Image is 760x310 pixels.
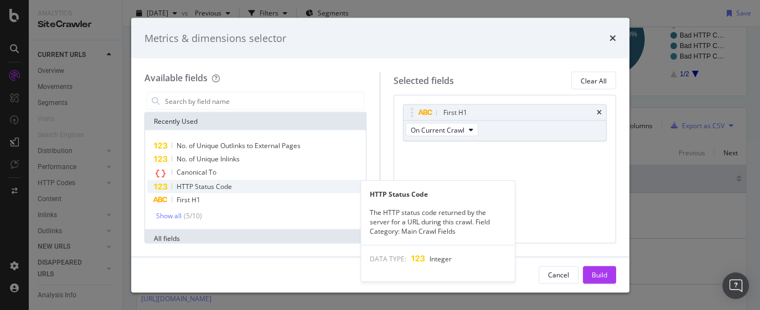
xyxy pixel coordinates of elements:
span: Canonical To [177,167,216,177]
div: The HTTP status code returned by the server for a URL during this crawl. Field Category: Main Cra... [361,208,515,236]
button: On Current Crawl [406,123,478,136]
div: times [609,31,616,45]
div: times [597,109,602,116]
span: HTTP Status Code [177,182,232,191]
span: Integer [430,254,452,264]
div: modal [131,18,629,292]
div: Selected fields [394,74,454,87]
span: No. of Unique Inlinks [177,154,240,164]
div: Available fields [144,72,208,84]
div: Clear All [581,76,607,85]
button: Cancel [539,266,578,283]
span: On Current Crawl [411,125,464,134]
div: HTTP Status Code [361,190,515,199]
div: Open Intercom Messenger [722,272,749,299]
input: Search by field name [164,93,364,109]
span: First H1 [177,195,200,204]
button: Build [583,266,616,283]
div: Metrics & dimensions selector [144,31,286,45]
div: ( 5 / 10 ) [182,211,202,220]
div: Recently Used [145,113,366,130]
div: All fields [145,229,366,247]
span: DATA TYPE: [370,254,406,264]
button: Clear All [571,72,616,90]
div: Show all [156,212,182,219]
span: No. of Unique Outlinks to External Pages [177,141,301,150]
div: Build [592,270,607,279]
div: First H1timesOn Current Crawl [403,104,607,141]
div: First H1 [443,107,467,118]
div: Cancel [548,270,569,279]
